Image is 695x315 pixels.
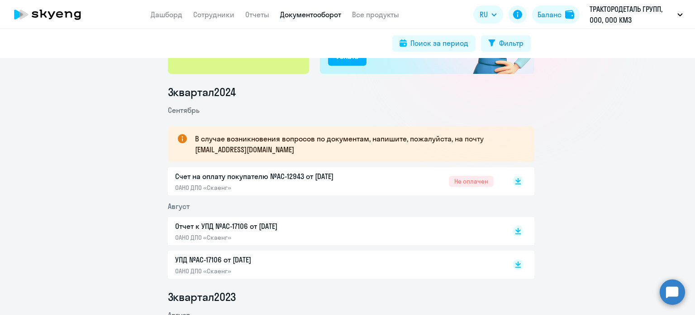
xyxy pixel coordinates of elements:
[175,171,494,192] a: Счет на оплату покупателю №AC-12943 от [DATE]ОАНО ДПО «Скаенг»Не оплачен
[151,10,182,19] a: Дашборд
[168,85,534,99] li: 3 квартал 2024
[449,176,494,187] span: Не оплачен
[168,290,534,304] li: 3 квартал 2023
[175,254,365,265] p: УПД №AC-17106 от [DATE]
[175,233,365,242] p: ОАНО ДПО «Скаенг»
[175,221,494,242] a: Отчет к УПД №AC-17106 от [DATE]ОАНО ДПО «Скаенг»
[392,35,476,52] button: Поиск за период
[532,5,580,24] button: Балансbalance
[175,267,365,275] p: ОАНО ДПО «Скаенг»
[193,10,234,19] a: Сотрудники
[499,38,524,48] div: Фильтр
[175,221,365,232] p: Отчет к УПД №AC-17106 от [DATE]
[410,38,468,48] div: Поиск за период
[168,202,190,211] span: Август
[175,184,365,192] p: ОАНО ДПО «Скаенг»
[352,10,399,19] a: Все продукты
[565,10,574,19] img: balance
[590,4,674,25] p: ТРАКТОРОДЕТАЛЬ ГРУПП, ООО, ООО КМЗ
[585,4,687,25] button: ТРАКТОРОДЕТАЛЬ ГРУПП, ООО, ООО КМЗ
[168,106,200,115] span: Сентябрь
[175,171,365,182] p: Счет на оплату покупателю №AC-12943 от [DATE]
[480,9,488,20] span: RU
[245,10,269,19] a: Отчеты
[195,133,518,155] p: В случае возникновения вопросов по документам, напишите, пожалуйста, на почту [EMAIL_ADDRESS][DOM...
[481,35,531,52] button: Фильтр
[280,10,341,19] a: Документооборот
[473,5,503,24] button: RU
[175,254,494,275] a: УПД №AC-17106 от [DATE]ОАНО ДПО «Скаенг»
[538,9,562,20] div: Баланс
